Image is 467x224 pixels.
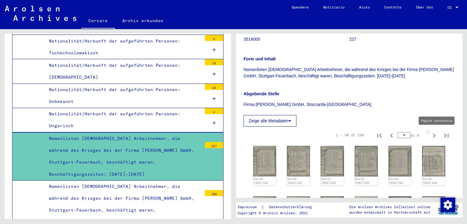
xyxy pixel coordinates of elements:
font: 227 [349,37,356,42]
font: Copyright © Archivi Arolsen, 2021 [237,211,308,215]
button: Pagina successiva [428,129,440,141]
font: Form und Inhalt [244,56,276,61]
font: Contatto [384,5,401,9]
button: Prima pagina [373,129,386,141]
font: Firma [PERSON_NAME] GmbH, Stoccarda-[GEOGRAPHIC_DATA] [244,102,371,107]
font: 5 [213,37,215,41]
font: Zeige alle Metadaten [249,118,289,123]
font: Namenlisten [DEMOGRAPHIC_DATA] Arbeitnehmer, die während des Krieges bei der Firma [PERSON_NAME] ... [49,136,194,177]
font: Nationalität/Herkunft der aufgeführten Personen: Ungarisch [49,111,180,128]
img: Zustimmung ändern [441,198,455,212]
font: Die Arolsen Archives Collezioni online [349,205,430,209]
font: 4 [213,110,215,114]
font: 169 [211,192,217,196]
font: Nationalität/Herkunft der aufgeführten Personen: Unbekannt [49,87,180,104]
button: Ultima pagina [440,129,452,141]
a: DocID: 70557102 [288,177,302,185]
font: Nationalität/Herkunft der aufgeführten Personen: Tschechoslowakisch [49,38,180,56]
a: Archiv erkunden [115,13,171,28]
a: Datenschutzerklärung [264,204,319,210]
img: 001.jpg [422,146,445,176]
a: DocID: 70557103 [321,177,336,185]
font: Datenschutzerklärung [269,205,312,209]
a: DocID: 70557104 [355,177,370,185]
font: 227 [211,144,217,148]
font: wurden entwickelt in Partnerschaft mit [349,210,430,215]
a: DocID: 70557105 [389,177,403,185]
font: Cercare [88,18,108,23]
font: Archiv erkunden [122,18,163,23]
font: DI [448,5,452,10]
a: Impressum [237,204,261,210]
font: Abgebende Stelle [244,91,279,96]
img: Arolsen_neg.svg [5,6,76,21]
a: DocID: 70557106 [423,177,437,185]
font: 16 [212,86,216,90]
img: yv_logo.png [437,202,460,217]
font: | [261,204,264,210]
font: 3514000 [244,37,260,42]
font: Spendere [292,5,309,9]
font: 1 – 30 di 228 [336,133,364,137]
font: Impressum [237,205,257,209]
font: Aiuto [359,5,370,9]
font: di 8 [410,133,419,137]
img: 001.jpg [321,146,344,176]
a: DocID: 70557101 [254,177,268,185]
button: Pagina precedente [386,129,398,141]
img: 001.jpg [287,146,310,176]
a: Cercare [81,13,115,29]
font: 18 [212,61,216,65]
img: 001.jpg [253,146,276,176]
font: Über Uns [416,5,433,9]
button: Zeige alle Metadaten [244,115,296,127]
font: Notiziario [323,5,344,9]
img: 001.jpg [355,146,378,176]
font: Namenlisten [DEMOGRAPHIC_DATA] Arbeitnehmer, die während des Krieges bei der Firma [PERSON_NAME] ... [244,67,454,78]
font: Nationalität/Herkunft der aufgeführten Personen: [DEMOGRAPHIC_DATA] [49,63,180,80]
img: 001.jpg [389,146,411,176]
